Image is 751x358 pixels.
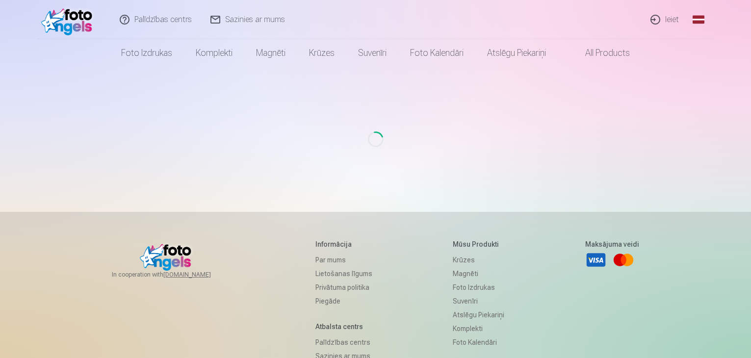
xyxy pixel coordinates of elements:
a: Par mums [315,253,372,267]
a: Palīdzības centrs [315,335,372,349]
h5: Atbalsta centrs [315,322,372,332]
span: In cooperation with [112,271,234,279]
img: /fa1 [41,4,98,35]
a: Foto izdrukas [453,281,504,294]
a: Foto izdrukas [109,39,184,67]
a: Komplekti [184,39,244,67]
a: Komplekti [453,322,504,335]
a: Magnēti [244,39,297,67]
a: Suvenīri [453,294,504,308]
a: Privātuma politika [315,281,372,294]
h5: Maksājuma veidi [585,239,639,249]
a: Krūzes [297,39,346,67]
a: Atslēgu piekariņi [453,308,504,322]
a: Visa [585,249,607,271]
a: Foto kalendāri [398,39,475,67]
a: Suvenīri [346,39,398,67]
h5: Mūsu produkti [453,239,504,249]
a: Piegāde [315,294,372,308]
h5: Informācija [315,239,372,249]
a: Foto kalendāri [453,335,504,349]
a: [DOMAIN_NAME] [163,271,234,279]
a: Magnēti [453,267,504,281]
a: Atslēgu piekariņi [475,39,558,67]
a: Krūzes [453,253,504,267]
a: Lietošanas līgums [315,267,372,281]
a: All products [558,39,642,67]
a: Mastercard [613,249,634,271]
